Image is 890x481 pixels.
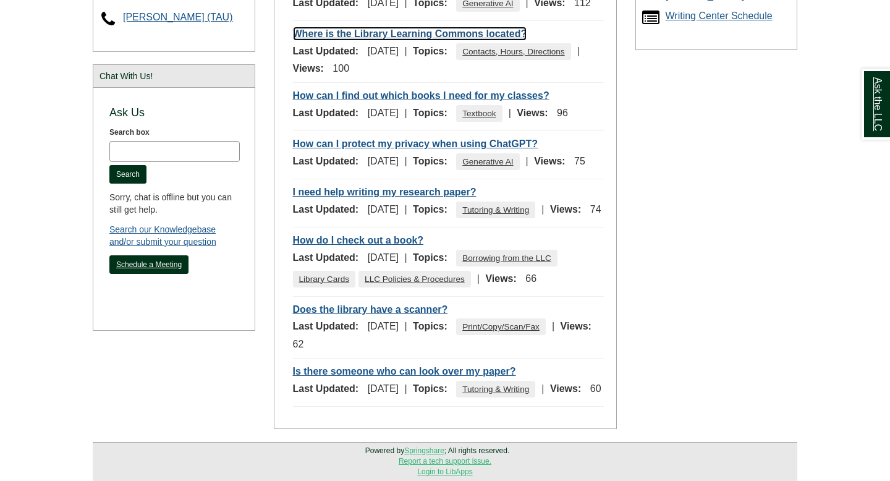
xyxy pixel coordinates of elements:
[401,321,410,331] span: |
[368,156,399,166] span: [DATE]
[401,252,410,263] span: |
[666,11,773,21] a: Writing Center Schedule
[293,63,330,74] span: Views:
[368,108,399,118] span: [DATE]
[590,204,601,215] span: 74
[293,46,365,56] span: Last Updated:
[404,446,444,455] a: Springshare
[413,108,454,118] span: Topics:
[456,204,538,215] ul: Topics:
[456,156,522,166] ul: Topics:
[538,383,547,394] span: |
[523,156,532,166] span: |
[293,252,365,263] span: Last Updated:
[417,467,472,476] a: Login to LibApps
[456,383,538,394] ul: Topics:
[538,204,547,215] span: |
[456,321,549,331] ul: Topics:
[293,88,549,103] a: How can I find out which books I need for my classes?
[293,321,365,331] span: Last Updated:
[557,108,568,118] span: 96
[123,12,233,22] a: [PERSON_NAME] (TAU)
[506,108,514,118] span: |
[293,137,538,151] a: How can I protect my privacy when using ChatGPT?
[368,321,399,331] span: [DATE]
[550,204,587,215] span: Views:
[460,105,498,122] a: Textbook
[460,318,541,335] a: Print/Copy/Scan/Fax
[333,63,349,74] span: 100
[401,204,410,215] span: |
[413,252,454,263] span: Topics:
[413,204,454,215] span: Topics:
[293,108,365,118] span: Last Updated:
[574,46,583,56] span: |
[460,43,566,60] a: Contacts, Hours, Directions
[590,383,601,394] span: 60
[413,321,454,331] span: Topics:
[368,252,399,263] span: [DATE]
[293,27,527,41] a: Where is the Library Learning Commons located?
[456,108,505,118] ul: Topics:
[293,233,424,247] a: How do I check out a book?
[297,271,352,287] a: Library Cards
[293,364,516,378] a: Is there someone who can look over my paper?
[293,302,448,317] a: Does the library have a scanner?
[368,204,399,215] span: [DATE]
[293,204,365,215] span: Last Updated:
[517,108,554,118] span: Views:
[413,46,454,56] span: Topics:
[293,156,365,166] span: Last Updated:
[368,46,399,56] span: [DATE]
[574,156,585,166] span: 75
[399,457,491,466] a: Report a tech support issue.
[368,383,399,394] span: [DATE]
[106,103,242,315] div: Chat Widget
[460,250,553,266] a: Borrowing from the LLC
[525,273,536,284] span: 66
[550,383,587,394] span: Views:
[401,383,410,394] span: |
[293,339,304,349] span: 62
[561,321,598,331] span: Views:
[485,273,522,284] span: Views:
[293,383,365,394] span: Last Updated:
[413,383,454,394] span: Topics:
[401,156,410,166] span: |
[460,153,515,170] a: Generative AI
[106,104,243,314] iframe: Chat Widget
[401,108,410,118] span: |
[365,446,509,456] div: Powered by ; All rights reserved.
[534,156,571,166] span: Views:
[293,185,477,199] a: I need help writing my research paper?
[460,202,531,218] a: Tutoring & Writing
[401,46,410,56] span: |
[413,156,454,166] span: Topics:
[474,273,483,284] span: |
[100,71,248,81] h2: Chat With Us!
[293,252,561,284] ul: Topics:
[549,321,557,331] span: |
[460,381,531,398] a: Tutoring & Writing
[363,271,467,287] a: LLC Policies & Procedures
[456,46,574,56] ul: Topics:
